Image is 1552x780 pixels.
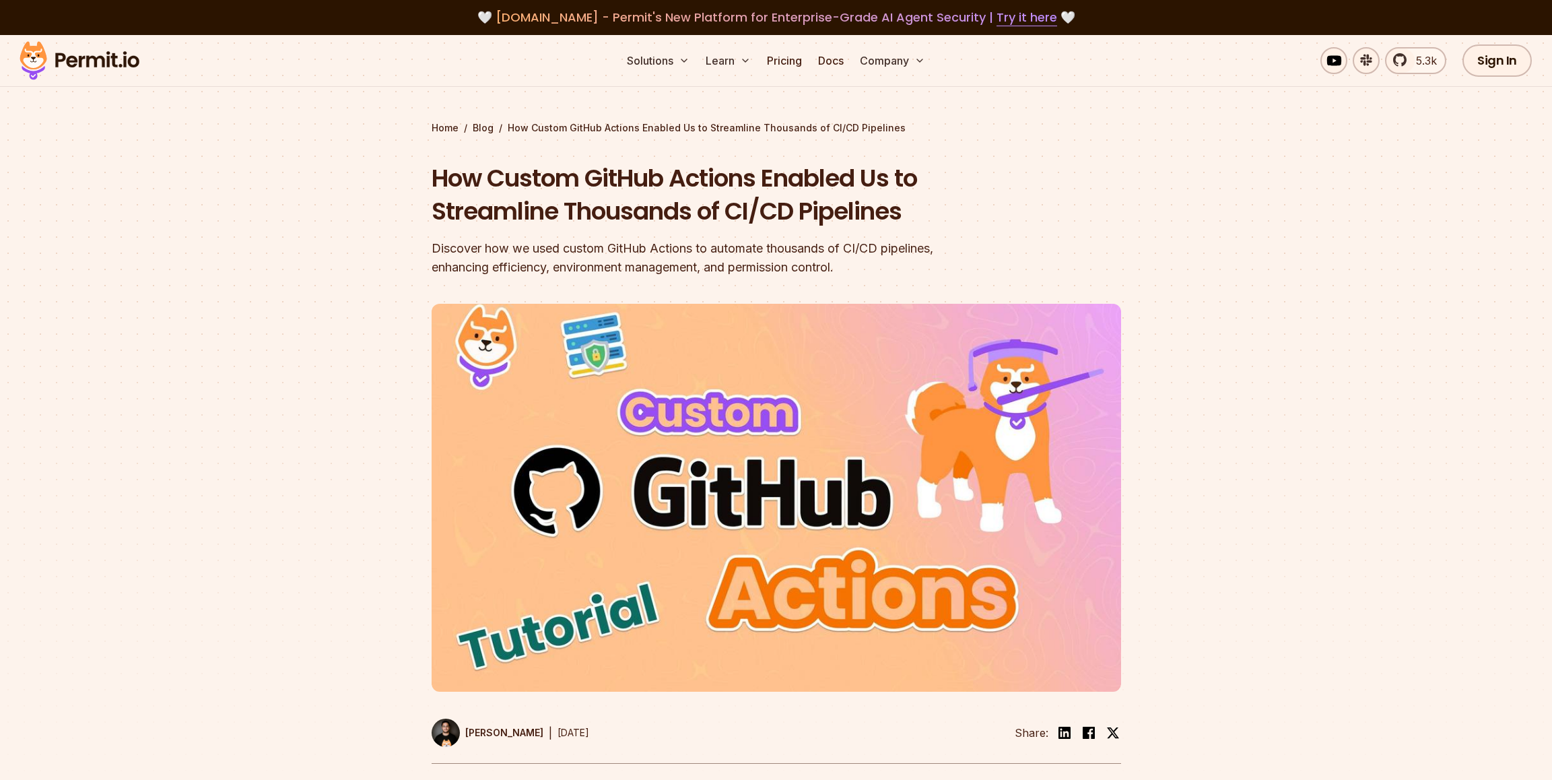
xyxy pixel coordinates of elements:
[473,121,494,135] a: Blog
[997,9,1057,26] a: Try it here
[432,304,1121,692] img: How Custom GitHub Actions Enabled Us to Streamline Thousands of CI/CD Pipelines
[432,121,459,135] a: Home
[1462,44,1532,77] a: Sign In
[1081,725,1097,741] img: facebook
[432,719,460,747] img: Eli Moshkovich
[432,121,1121,135] div: / /
[854,47,931,74] button: Company
[1385,47,1446,74] a: 5.3k
[1056,725,1073,741] img: linkedin
[465,726,543,740] p: [PERSON_NAME]
[700,47,756,74] button: Learn
[432,162,949,228] h1: How Custom GitHub Actions Enabled Us to Streamline Thousands of CI/CD Pipelines
[549,725,552,741] div: |
[496,9,1057,26] span: [DOMAIN_NAME] - Permit's New Platform for Enterprise-Grade AI Agent Security |
[558,727,589,738] time: [DATE]
[1408,53,1437,69] span: 5.3k
[813,47,849,74] a: Docs
[1015,725,1048,741] li: Share:
[32,8,1520,27] div: 🤍 🤍
[13,38,145,84] img: Permit logo
[432,719,543,747] a: [PERSON_NAME]
[762,47,807,74] a: Pricing
[1106,726,1120,740] img: twitter
[621,47,695,74] button: Solutions
[432,239,949,277] div: Discover how we used custom GitHub Actions to automate thousands of CI/CD pipelines, enhancing ef...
